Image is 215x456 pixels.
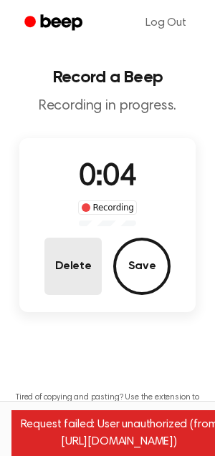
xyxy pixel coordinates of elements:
[11,392,204,414] p: Tired of copying and pasting? Use the extension to automatically insert your recordings.
[79,162,136,193] span: 0:04
[11,69,204,86] h1: Record a Beep
[44,238,102,295] button: Delete Audio Record
[9,422,206,447] span: Contact us
[131,6,201,40] a: Log Out
[113,238,171,295] button: Save Audio Record
[11,97,204,115] p: Recording in progress.
[78,200,138,215] div: Recording
[14,9,95,37] a: Beep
